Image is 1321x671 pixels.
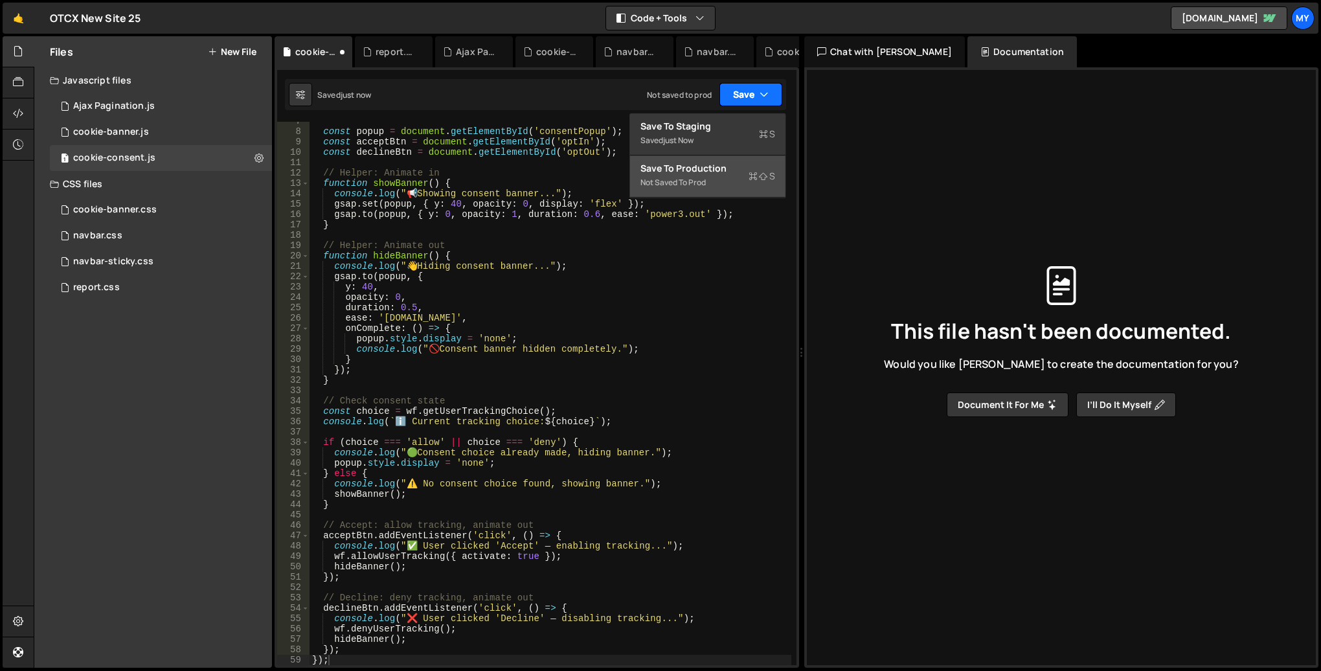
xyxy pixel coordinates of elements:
[376,45,417,58] div: report.css
[277,479,310,489] div: 42
[749,170,775,183] span: S
[73,204,157,216] div: cookie-banner.css
[697,45,738,58] div: navbar.css
[277,437,310,448] div: 38
[277,168,310,178] div: 12
[208,47,256,57] button: New File
[50,197,272,223] div: 16688/47217.css
[277,375,310,385] div: 32
[277,137,310,147] div: 9
[1291,6,1315,30] a: My
[277,613,310,624] div: 55
[719,83,782,106] button: Save
[277,209,310,220] div: 16
[277,624,310,634] div: 56
[277,416,310,427] div: 36
[277,593,310,603] div: 53
[50,249,272,275] div: 16688/46718.css
[277,489,310,499] div: 43
[277,427,310,437] div: 37
[277,448,310,458] div: 39
[277,199,310,209] div: 15
[277,344,310,354] div: 29
[50,45,73,59] h2: Files
[50,119,272,145] div: 16688/47218.js
[277,292,310,302] div: 24
[277,302,310,313] div: 25
[967,36,1077,67] div: Documentation
[277,282,310,292] div: 23
[277,354,310,365] div: 30
[277,458,310,468] div: 40
[804,36,965,67] div: Chat with [PERSON_NAME]
[73,256,153,267] div: navbar-sticky.css
[277,323,310,334] div: 27
[34,67,272,93] div: Javascript files
[50,223,272,249] div: 16688/46716.css
[277,572,310,582] div: 51
[295,45,337,58] div: cookie-consent.js
[277,468,310,479] div: 41
[277,406,310,416] div: 35
[277,313,310,323] div: 26
[317,89,371,100] div: Saved
[663,135,694,146] div: just now
[73,282,120,293] div: report.css
[277,603,310,613] div: 54
[50,10,141,26] div: OTCX New Site 25
[50,275,272,301] div: 16688/47930.css
[640,162,775,175] div: Save to Production
[277,157,310,168] div: 11
[277,220,310,230] div: 17
[341,89,371,100] div: just now
[277,240,310,251] div: 19
[73,230,122,242] div: navbar.css
[50,145,272,171] div: 16688/47956.js
[277,396,310,406] div: 34
[277,655,310,665] div: 59
[891,321,1231,341] span: This file hasn't been documented.
[277,551,310,562] div: 49
[277,188,310,199] div: 14
[1076,392,1176,417] button: I’ll do it myself
[277,271,310,282] div: 22
[630,155,785,198] button: Save to ProductionS Not saved to prod
[73,100,155,112] div: Ajax Pagination.js
[277,582,310,593] div: 52
[277,520,310,530] div: 46
[50,93,272,119] div: 16688/47021.js
[616,45,658,58] div: navbar-sticky.css
[606,6,715,30] button: Code + Tools
[34,171,272,197] div: CSS files
[277,385,310,396] div: 33
[277,178,310,188] div: 13
[277,251,310,261] div: 20
[277,334,310,344] div: 28
[640,133,775,148] div: Saved
[640,120,775,133] div: Save to Staging
[759,128,775,141] span: S
[277,510,310,520] div: 45
[536,45,578,58] div: cookie-banner.js
[3,3,34,34] a: 🤙
[277,530,310,541] div: 47
[884,357,1238,371] span: Would you like [PERSON_NAME] to create the documentation for you?
[947,392,1068,417] button: Document it for me
[61,154,69,165] span: 1
[277,230,310,240] div: 18
[277,126,310,137] div: 8
[777,45,819,58] div: cookie-banner.css
[277,541,310,551] div: 48
[277,261,310,271] div: 21
[277,147,310,157] div: 10
[277,634,310,644] div: 57
[640,175,775,190] div: Not saved to prod
[277,499,310,510] div: 44
[277,562,310,572] div: 50
[456,45,497,58] div: Ajax Pagination.js
[277,644,310,655] div: 58
[277,365,310,375] div: 31
[73,152,155,164] div: cookie-consent.js
[73,126,149,138] div: cookie-banner.js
